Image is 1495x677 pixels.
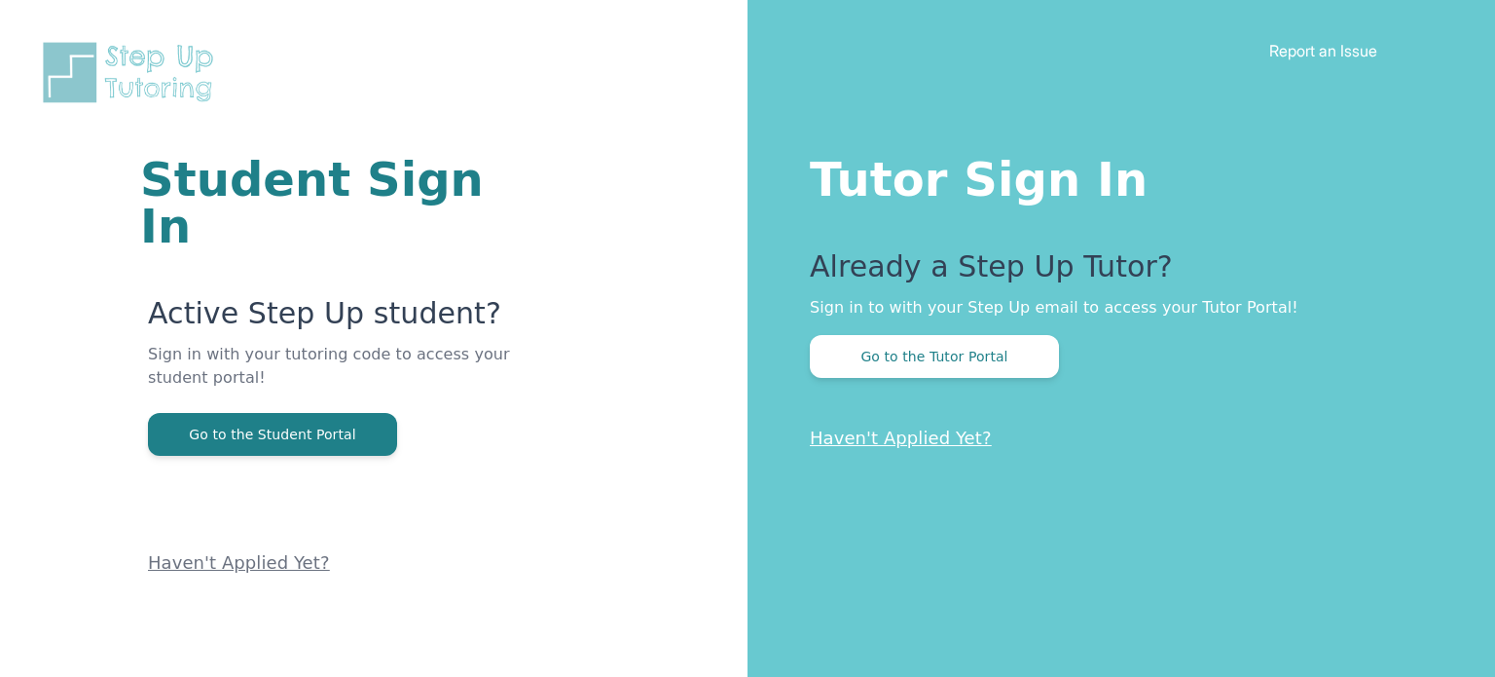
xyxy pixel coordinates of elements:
p: Active Step Up student? [148,296,514,343]
a: Go to the Student Portal [148,425,397,443]
button: Go to the Student Portal [148,413,397,456]
a: Go to the Tutor Portal [810,347,1059,365]
a: Haven't Applied Yet? [810,428,992,448]
h1: Tutor Sign In [810,148,1417,203]
p: Sign in to with your Step Up email to access your Tutor Portal! [810,296,1417,320]
img: Step Up Tutoring horizontal logo [39,39,226,106]
p: Sign in with your tutoring code to access your student portal! [148,343,514,413]
a: Haven't Applied Yet? [148,552,330,573]
a: Report an Issue [1269,41,1377,60]
h1: Student Sign In [140,156,514,249]
p: Already a Step Up Tutor? [810,249,1417,296]
button: Go to the Tutor Portal [810,335,1059,378]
